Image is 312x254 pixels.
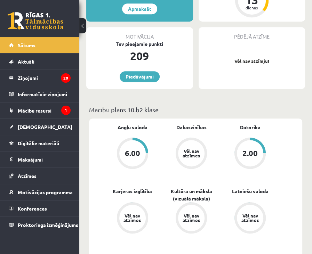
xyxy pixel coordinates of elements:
div: 6.00 [125,149,140,157]
a: Informatīvie ziņojumi1 [9,86,71,102]
a: Atzīmes [9,168,71,184]
a: Vēl nav atzīmes [221,202,280,235]
a: Angļu valoda [118,124,147,131]
a: Vēl nav atzīmes [162,202,221,235]
span: Atzīmes [18,173,37,179]
span: Aktuāli [18,58,34,65]
span: Konferences [18,205,47,212]
span: Motivācijas programma [18,189,73,195]
div: Pēdējā atzīme [199,27,305,40]
span: Proktoringa izmēģinājums [18,222,78,228]
a: Digitālie materiāli [9,135,71,151]
a: Kultūra un māksla (vizuālā māksla) [162,188,221,202]
div: Motivācija [86,27,193,40]
span: Digitālie materiāli [18,140,59,146]
span: Sākums [18,42,35,48]
div: Tev pieejamie punkti [86,40,193,48]
p: Mācību plāns 10.b2 klase [89,105,302,114]
legend: Maksājumi [18,151,71,167]
a: Mācību resursi [9,103,71,118]
legend: Ziņojumi [18,70,71,86]
a: Latviešu valoda [232,188,269,195]
a: Datorika [240,124,261,131]
a: Dabaszinības [176,124,206,131]
i: 1 [61,106,71,115]
a: Rīgas 1. Tālmācības vidusskola [8,12,63,30]
a: Apmaksāt [122,3,157,14]
p: Vēl nav atzīmju! [202,58,302,65]
span: Mācību resursi [18,107,51,114]
div: dienas [241,6,262,10]
a: Maksājumi [9,151,71,167]
a: Piedāvājumi [120,71,160,82]
div: Vēl nav atzīmes [182,149,201,158]
div: 209 [86,48,193,64]
a: Konferences [9,200,71,216]
a: 2.00 [221,138,280,170]
a: 6.00 [103,138,162,170]
a: Motivācijas programma [9,184,71,200]
a: Aktuāli [9,54,71,69]
a: Karjeras izglītība [113,188,152,195]
i: 20 [61,73,71,83]
a: Proktoringa izmēģinājums [9,217,71,233]
div: Vēl nav atzīmes [123,213,142,222]
a: Vēl nav atzīmes [162,138,221,170]
span: [DEMOGRAPHIC_DATA] [18,124,72,130]
div: 2.00 [242,149,258,157]
a: Ziņojumi20 [9,70,71,86]
a: Sākums [9,37,71,53]
legend: Informatīvie ziņojumi [18,86,71,102]
a: Vēl nav atzīmes [103,202,162,235]
div: Vēl nav atzīmes [240,213,260,222]
div: Vēl nav atzīmes [182,213,201,222]
a: [DEMOGRAPHIC_DATA] [9,119,71,135]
